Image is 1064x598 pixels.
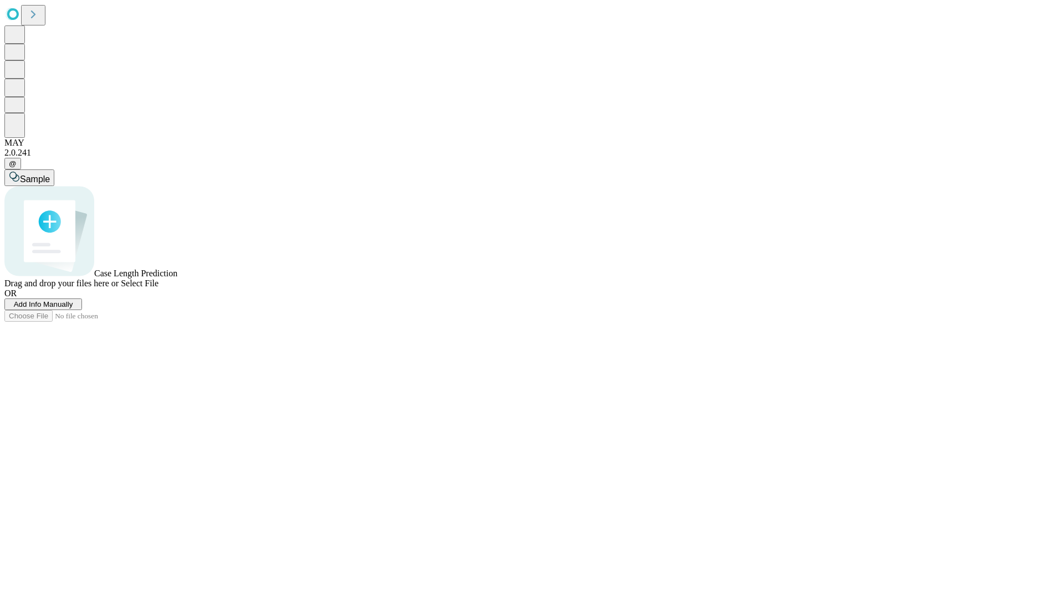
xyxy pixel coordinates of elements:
div: 2.0.241 [4,148,1060,158]
span: Add Info Manually [14,300,73,308]
span: OR [4,288,17,298]
span: Drag and drop your files here or [4,279,119,288]
span: @ [9,159,17,168]
span: Select File [121,279,158,288]
button: Add Info Manually [4,298,82,310]
span: Case Length Prediction [94,269,177,278]
span: Sample [20,174,50,184]
div: MAY [4,138,1060,148]
button: @ [4,158,21,169]
button: Sample [4,169,54,186]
